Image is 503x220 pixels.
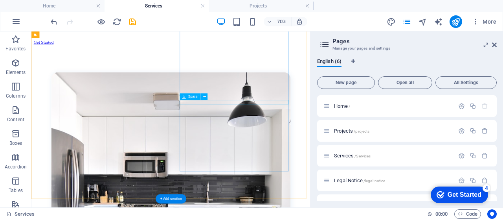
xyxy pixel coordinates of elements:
[334,103,350,109] span: Home
[317,57,341,68] span: English (6)
[481,103,488,109] div: The startpage cannot be deleted
[6,93,26,99] p: Columns
[363,179,386,183] span: /legal-notice
[387,17,396,26] button: design
[23,9,57,16] div: Get Started
[434,17,443,26] button: text_generator
[6,69,26,76] p: Elements
[382,80,429,85] span: Open all
[9,140,22,146] p: Boxes
[332,38,497,45] h2: Pages
[387,17,396,26] i: Design (Ctrl+Alt+Y)
[296,18,303,25] i: On resize automatically adjust zoom level to fit chosen device.
[105,2,209,10] h4: Services
[6,209,35,219] a: Click to cancel selection. Double-click to open Pages
[450,15,462,28] button: publish
[332,104,454,109] div: Home/
[9,187,23,194] p: Tables
[378,76,432,89] button: Open all
[470,128,476,134] div: Duplicate
[128,17,137,26] button: save
[275,17,288,26] h6: 70%
[427,209,448,219] h6: Session time
[332,128,454,133] div: Projects/projects
[458,209,477,219] span: Code
[6,4,64,20] div: Get Started 4 items remaining, 20% complete
[50,17,59,26] i: Undo: Delete elements (Ctrl+Z)
[434,17,443,26] i: AI Writer
[317,76,375,89] button: New page
[472,18,496,26] span: More
[458,152,465,159] div: Settings
[470,177,476,184] div: Duplicate
[112,17,121,26] i: Reload page
[6,46,26,52] p: Favorites
[334,177,385,183] span: Click to open page
[96,17,106,26] button: Click here to leave preview mode and continue editing
[5,164,27,170] p: Accordion
[458,128,465,134] div: Settings
[354,129,369,133] span: /projects
[487,209,497,219] button: Usercentrics
[402,17,411,26] i: Pages (Ctrl+Alt+S)
[402,17,412,26] button: pages
[458,177,465,184] div: Settings
[435,76,497,89] button: All Settings
[332,153,454,158] div: Services/Services
[7,116,24,123] p: Content
[454,209,481,219] button: Code
[481,177,488,184] div: Remove
[470,152,476,159] div: Duplicate
[334,128,369,134] span: Click to open page
[451,17,460,26] i: Publish
[156,194,186,204] div: + Add section
[112,17,121,26] button: reload
[332,45,481,52] h3: Manage your pages and settings
[209,2,314,10] h4: Projects
[481,152,488,159] div: Remove
[58,2,66,9] div: 4
[470,103,476,109] div: Duplicate
[321,80,371,85] span: New page
[264,17,292,26] button: 70%
[435,209,448,219] span: 00 00
[418,17,428,26] button: navigator
[418,17,427,26] i: Navigator
[468,15,499,28] button: More
[481,128,488,134] div: Remove
[332,178,454,183] div: Legal Notice/legal-notice
[317,58,497,73] div: Language Tabs
[439,80,493,85] span: All Settings
[441,211,442,217] span: :
[128,17,137,26] i: Save (Ctrl+S)
[349,104,350,109] span: /
[458,103,465,109] div: Settings
[334,153,371,159] span: Click to open page
[188,95,199,98] span: Spacer
[49,17,59,26] button: undo
[354,154,371,158] span: /Services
